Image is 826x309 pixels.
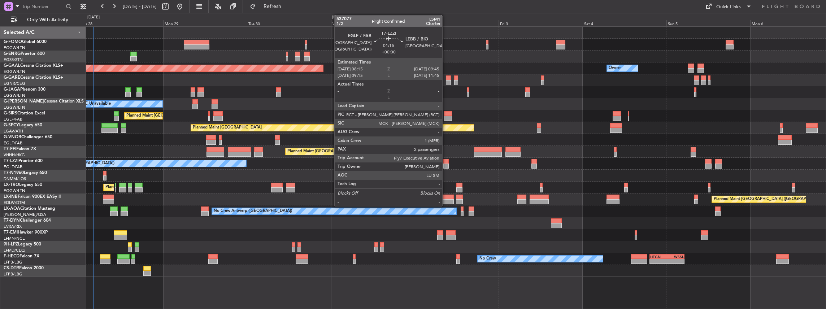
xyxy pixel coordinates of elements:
[4,147,16,151] span: T7-FFI
[4,93,25,98] a: EGGW/LTN
[4,254,19,258] span: F-HECD
[667,254,683,259] div: WSSL
[4,123,19,127] span: G-SPCY
[332,14,344,21] div: [DATE]
[479,253,496,264] div: No Crew
[247,20,331,26] div: Tue 30
[4,159,18,163] span: T7-LZZI
[87,14,100,21] div: [DATE]
[4,111,45,116] a: G-SIRSCitation Excel
[287,146,401,157] div: Planned Maint [GEOGRAPHIC_DATA] ([GEOGRAPHIC_DATA])
[4,266,44,270] a: CS-DTRFalcon 2000
[4,188,25,193] a: EGGW/LTN
[4,64,20,68] span: G-GAAL
[4,99,44,104] span: G-[PERSON_NAME]
[4,69,25,74] a: EGGW/LTN
[4,117,22,122] a: EGLF/FAB
[4,129,23,134] a: LGAV/ATH
[4,200,25,205] a: EDLW/DTM
[4,266,19,270] span: CS-DTR
[667,259,683,264] div: -
[4,40,47,44] a: G-FOMOGlobal 6000
[4,206,55,211] a: LX-AOACitation Mustang
[4,271,22,277] a: LFPB/LBG
[4,99,84,104] a: G-[PERSON_NAME]Cessna Citation XLS
[4,152,25,158] a: VHHH/HKG
[4,45,25,51] a: EGGW/LTN
[4,171,24,175] span: T7-N1960
[4,230,18,235] span: T7-EMI
[4,183,42,187] a: LX-TROLegacy 650
[650,259,667,264] div: -
[331,20,415,26] div: Wed 1
[4,64,63,68] a: G-GAALCessna Citation XLS+
[4,230,48,235] a: T7-EMIHawker 900XP
[4,75,63,80] a: G-GARECessna Citation XLS+
[257,4,288,9] span: Refresh
[163,20,247,26] div: Mon 29
[4,242,41,247] a: 9H-LPZLegacy 500
[105,182,219,193] div: Planned Maint [GEOGRAPHIC_DATA] ([GEOGRAPHIC_DATA])
[716,4,741,11] div: Quick Links
[4,75,20,80] span: G-GARE
[126,110,240,121] div: Planned Maint [GEOGRAPHIC_DATA] ([GEOGRAPHIC_DATA])
[4,52,21,56] span: G-ENRG
[79,20,163,26] div: Sun 28
[609,63,621,74] div: Owner
[4,135,21,139] span: G-VNOR
[4,111,17,116] span: G-SIRS
[4,206,20,211] span: LX-AOA
[4,164,22,170] a: EGLF/FAB
[4,147,36,151] a: T7-FFIFalcon 7X
[4,123,42,127] a: G-SPCYLegacy 650
[4,140,22,146] a: EGLF/FAB
[22,1,64,12] input: Trip Number
[4,176,26,182] a: DNMM/LOS
[4,218,20,223] span: T7-DYN
[4,212,46,217] a: [PERSON_NAME]/QSA
[4,135,52,139] a: G-VNORChallenger 650
[4,171,47,175] a: T7-N1960Legacy 650
[81,99,111,109] div: A/C Unavailable
[583,20,666,26] div: Sat 4
[123,3,157,10] span: [DATE] - [DATE]
[499,20,582,26] div: Fri 3
[4,260,22,265] a: LFPB/LBG
[4,218,51,223] a: T7-DYNChallenger 604
[4,40,22,44] span: G-FOMO
[415,20,499,26] div: Thu 2
[4,159,43,163] a: T7-LZZIPraetor 600
[214,206,292,217] div: No Crew Antwerp ([GEOGRAPHIC_DATA])
[4,224,22,229] a: EVRA/RIX
[4,105,25,110] a: EGGW/LTN
[4,57,23,62] a: EGSS/STN
[4,248,25,253] a: LFMD/CEQ
[4,87,20,92] span: G-JAGA
[650,254,667,259] div: HEGN
[8,14,78,26] button: Only With Activity
[4,183,19,187] span: LX-TRO
[702,1,755,12] button: Quick Links
[666,20,750,26] div: Sun 5
[4,242,18,247] span: 9H-LPZ
[19,17,76,22] span: Only With Activity
[4,195,18,199] span: LX-INB
[4,52,45,56] a: G-ENRGPraetor 600
[247,1,290,12] button: Refresh
[4,81,25,86] a: EGNR/CEG
[4,87,45,92] a: G-JAGAPhenom 300
[4,254,39,258] a: F-HECDFalcon 7X
[193,122,262,133] div: Planned Maint [GEOGRAPHIC_DATA]
[4,195,61,199] a: LX-INBFalcon 900EX EASy II
[4,236,25,241] a: LFMN/NCE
